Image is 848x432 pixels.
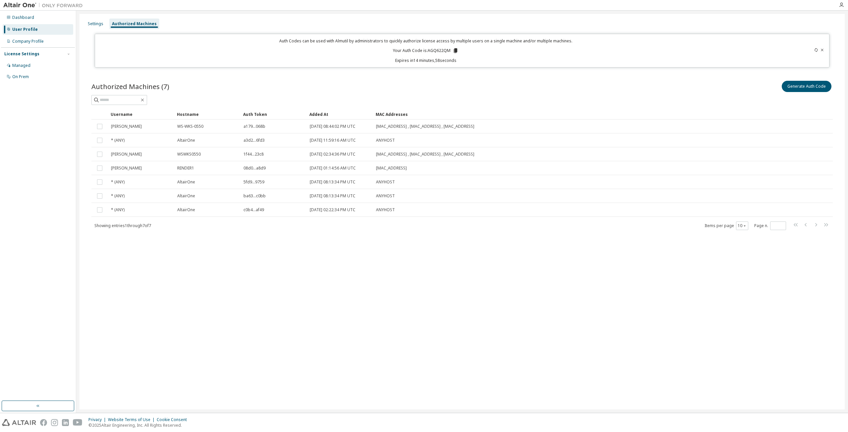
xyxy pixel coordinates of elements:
span: AltairOne [177,193,195,199]
span: c0b4...af49 [243,207,264,213]
span: ANYHOST [376,207,395,213]
span: [MAC_ADDRESS] [376,166,407,171]
span: AltairOne [177,138,195,143]
div: Website Terms of Use [108,417,157,422]
span: [DATE] 08:13:34 PM UTC [310,193,355,199]
span: [MAC_ADDRESS] , [MAC_ADDRESS] , [MAC_ADDRESS] [376,124,474,129]
div: Added At [309,109,370,120]
span: [DATE] 08:13:34 PM UTC [310,179,355,185]
p: Auth Codes can be used with Almutil by administrators to quickly authorize license access by mult... [99,38,752,44]
span: [PERSON_NAME] [111,152,142,157]
span: ba63...c0bb [243,193,266,199]
img: facebook.svg [40,419,47,426]
span: * (ANY) [111,207,125,213]
span: ANYHOST [376,193,395,199]
span: [DATE] 02:34:36 PM UTC [310,152,355,157]
span: WSWKS0550 [177,152,201,157]
span: AltairOne [177,179,195,185]
span: [PERSON_NAME] [111,124,142,129]
span: [DATE] 01:14:56 AM UTC [310,166,356,171]
span: RENDER1 [177,166,194,171]
span: ANYHOST [376,138,395,143]
img: Altair One [3,2,86,9]
div: Dashboard [12,15,34,20]
span: Page n. [754,221,786,230]
img: altair_logo.svg [2,419,36,426]
span: [MAC_ADDRESS] , [MAC_ADDRESS] , [MAC_ADDRESS] [376,152,474,157]
span: [PERSON_NAME] [111,166,142,171]
span: 1f44...23c8 [243,152,264,157]
span: * (ANY) [111,138,125,143]
button: 10 [738,223,747,228]
span: AltairOne [177,207,195,213]
span: a179...068b [243,124,265,129]
button: Generate Auth Code [782,81,831,92]
span: WS-WKS-0550 [177,124,203,129]
div: Username [111,109,172,120]
div: License Settings [4,51,39,57]
div: Managed [12,63,30,68]
div: Auth Token [243,109,304,120]
span: 5fd9...9759 [243,179,264,185]
span: a3d2...6fd3 [243,138,265,143]
span: Items per page [705,221,748,230]
div: Company Profile [12,39,44,44]
div: Authorized Machines [112,21,157,26]
span: ANYHOST [376,179,395,185]
span: * (ANY) [111,179,125,185]
p: © 2025 Altair Engineering, Inc. All Rights Reserved. [88,422,191,428]
div: On Prem [12,74,29,79]
img: instagram.svg [51,419,58,426]
div: Privacy [88,417,108,422]
span: Showing entries 1 through 7 of 7 [94,223,151,228]
div: User Profile [12,27,38,32]
p: Expires in 14 minutes, 58 seconds [99,58,752,63]
p: Your Auth Code is: AGQ622QM [393,48,458,54]
span: [DATE] 08:44:02 PM UTC [310,124,355,129]
img: linkedin.svg [62,419,69,426]
span: [DATE] 11:59:16 AM UTC [310,138,356,143]
div: Cookie Consent [157,417,191,422]
span: * (ANY) [111,193,125,199]
div: MAC Addresses [376,109,765,120]
div: Hostname [177,109,238,120]
span: [DATE] 02:22:34 PM UTC [310,207,355,213]
img: youtube.svg [73,419,82,426]
div: Settings [88,21,103,26]
span: Authorized Machines (7) [91,82,169,91]
span: 08d0...a8d9 [243,166,266,171]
